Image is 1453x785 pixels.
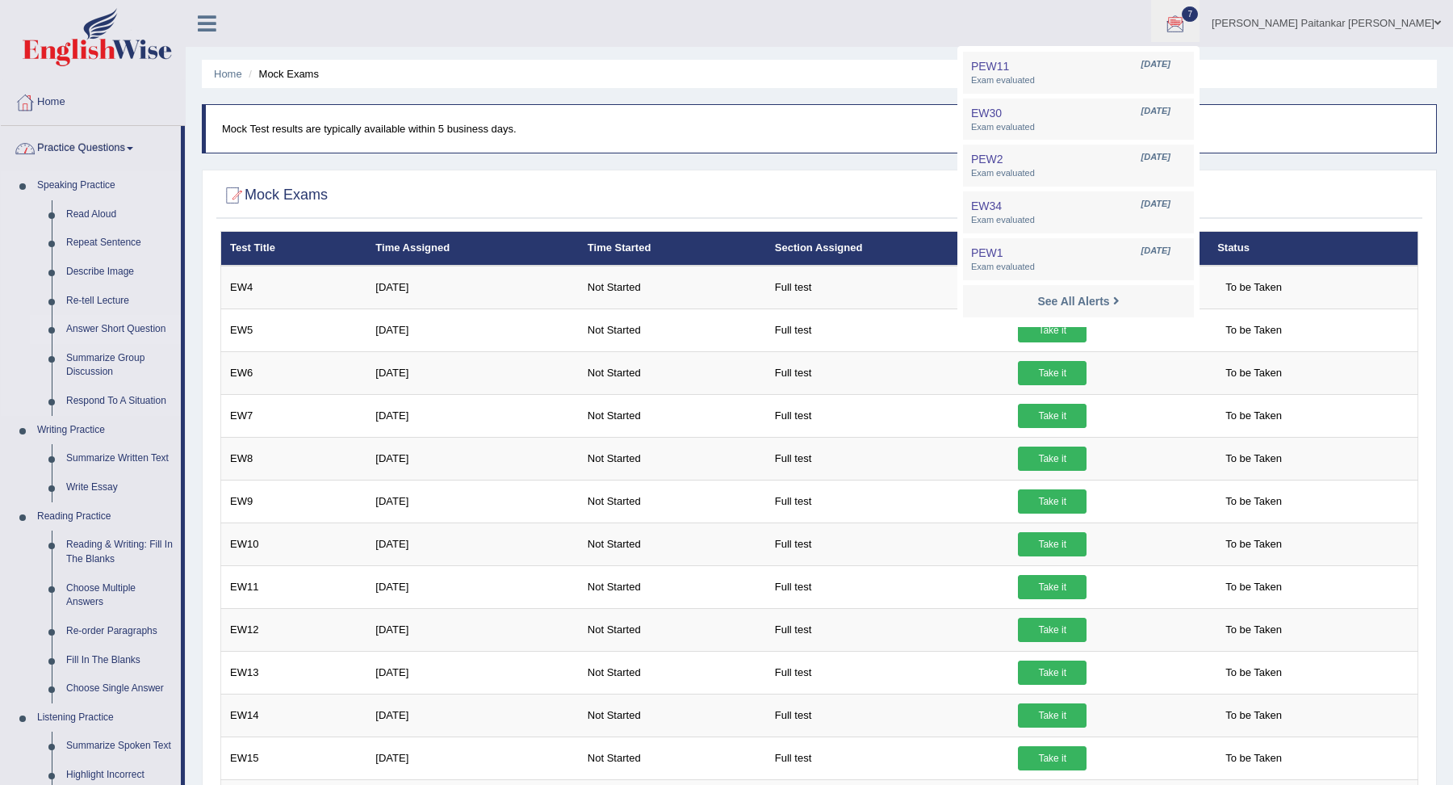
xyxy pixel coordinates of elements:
span: Exam evaluated [971,261,1186,274]
a: Take it [1018,661,1087,685]
a: PEW1 [DATE] Exam evaluated [967,242,1190,276]
span: [DATE] [1141,105,1170,118]
td: Not Started [579,694,766,737]
th: Time Started [579,232,766,266]
td: Full test [766,523,1009,565]
a: Home [1,80,185,120]
td: [DATE] [366,608,579,651]
span: To be Taken [1217,532,1290,556]
a: Write Essay [59,473,181,502]
td: EW4 [221,266,367,309]
td: Not Started [579,394,766,437]
a: Take it [1018,361,1087,385]
a: PEW11 [DATE] Exam evaluated [967,56,1190,90]
td: [DATE] [366,694,579,737]
td: EW8 [221,437,367,480]
td: Full test [766,394,1009,437]
td: Full test [766,565,1009,608]
a: Re-order Paragraphs [59,617,181,646]
td: Not Started [579,437,766,480]
td: Full test [766,694,1009,737]
strong: See All Alerts [1037,295,1109,308]
td: [DATE] [366,651,579,694]
td: EW14 [221,694,367,737]
span: To be Taken [1217,447,1290,471]
td: Not Started [579,737,766,779]
td: Full test [766,608,1009,651]
a: Speaking Practice [30,171,181,200]
a: Listening Practice [30,703,181,733]
span: To be Taken [1217,361,1290,385]
h2: Mock Exams [220,183,328,208]
span: PEW2 [971,153,1003,166]
a: EW34 [DATE] Exam evaluated [967,195,1190,229]
td: [DATE] [366,394,579,437]
th: Time Assigned [366,232,579,266]
a: Take it [1018,404,1087,428]
a: Choose Multiple Answers [59,574,181,617]
td: Not Started [579,480,766,523]
th: Status [1208,232,1417,266]
a: Take it [1018,489,1087,514]
a: Take it [1018,746,1087,770]
span: Exam evaluated [971,74,1186,87]
span: [DATE] [1141,58,1170,71]
td: Not Started [579,565,766,608]
th: Test Title [221,232,367,266]
span: EW34 [971,199,1002,212]
span: [DATE] [1141,151,1170,164]
a: Summarize Written Text [59,444,181,473]
span: 7 [1182,6,1198,22]
a: Respond To A Situation [59,387,181,416]
td: Full test [766,480,1009,523]
span: [DATE] [1141,198,1170,211]
span: EW30 [971,107,1002,120]
a: Take it [1018,618,1087,642]
td: Not Started [579,608,766,651]
span: To be Taken [1217,275,1290,300]
td: EW6 [221,351,367,394]
td: Full test [766,351,1009,394]
td: EW9 [221,480,367,523]
td: [DATE] [366,737,579,779]
td: [DATE] [366,523,579,565]
span: To be Taken [1217,575,1290,599]
a: Read Aloud [59,200,181,229]
td: Not Started [579,651,766,694]
a: Take it [1018,703,1087,728]
td: EW13 [221,651,367,694]
td: Full test [766,737,1009,779]
span: PEW11 [971,60,1009,73]
span: PEW1 [971,246,1003,259]
td: [DATE] [366,351,579,394]
a: Take it [1018,532,1087,556]
p: Mock Test results are typically available within 5 business days. [222,121,1420,136]
a: Reading Practice [30,502,181,531]
td: Not Started [579,523,766,565]
a: Re-tell Lecture [59,287,181,316]
td: [DATE] [366,480,579,523]
td: Full test [766,651,1009,694]
span: To be Taken [1217,703,1290,728]
a: Repeat Sentence [59,229,181,258]
td: Not Started [579,266,766,309]
td: EW5 [221,309,367,351]
td: EW12 [221,608,367,651]
td: [DATE] [366,565,579,608]
td: Not Started [579,309,766,351]
span: [DATE] [1141,245,1170,258]
td: Not Started [579,351,766,394]
td: [DATE] [366,266,579,309]
th: Section Assigned [766,232,1009,266]
span: To be Taken [1217,661,1290,685]
a: See All Alerts [1033,292,1123,310]
a: Fill In The Blanks [59,646,181,675]
td: Full test [766,437,1009,480]
li: Mock Exams [245,66,319,82]
a: Summarize Spoken Text [59,732,181,761]
td: EW11 [221,565,367,608]
a: EW30 [DATE] Exam evaluated [967,103,1190,136]
span: To be Taken [1217,404,1290,428]
a: Take it [1018,318,1087,342]
span: Exam evaluated [971,167,1186,180]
